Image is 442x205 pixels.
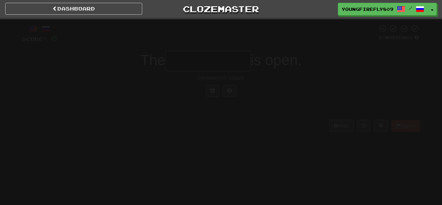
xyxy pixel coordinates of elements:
div: Mastered [377,35,420,41]
button: Help! [329,120,354,132]
a: Dashboard [5,3,142,15]
span: Score: [22,36,47,42]
span: 0 [249,19,255,27]
span: / [409,6,412,11]
div: / [22,24,57,33]
div: Супермаркет открыт. [22,74,420,81]
button: Report [391,120,420,132]
span: 0 [51,34,57,42]
button: Round history (alt+y) [357,120,370,132]
a: YoungFirefly809 / [338,3,428,15]
span: 0 % [378,35,385,40]
span: 0 [136,19,142,27]
span: is open. [251,52,302,68]
span: YoungFirefly809 [342,6,393,12]
button: Single letter hint - you only get 1 per sentence and score half the points! alt+h [223,85,237,97]
span: 100 [342,19,360,27]
button: Submit [200,100,243,116]
button: Switch sentence to multiple choice alt+p [206,85,220,97]
span: The [140,52,165,68]
a: Clozemaster [153,3,290,15]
